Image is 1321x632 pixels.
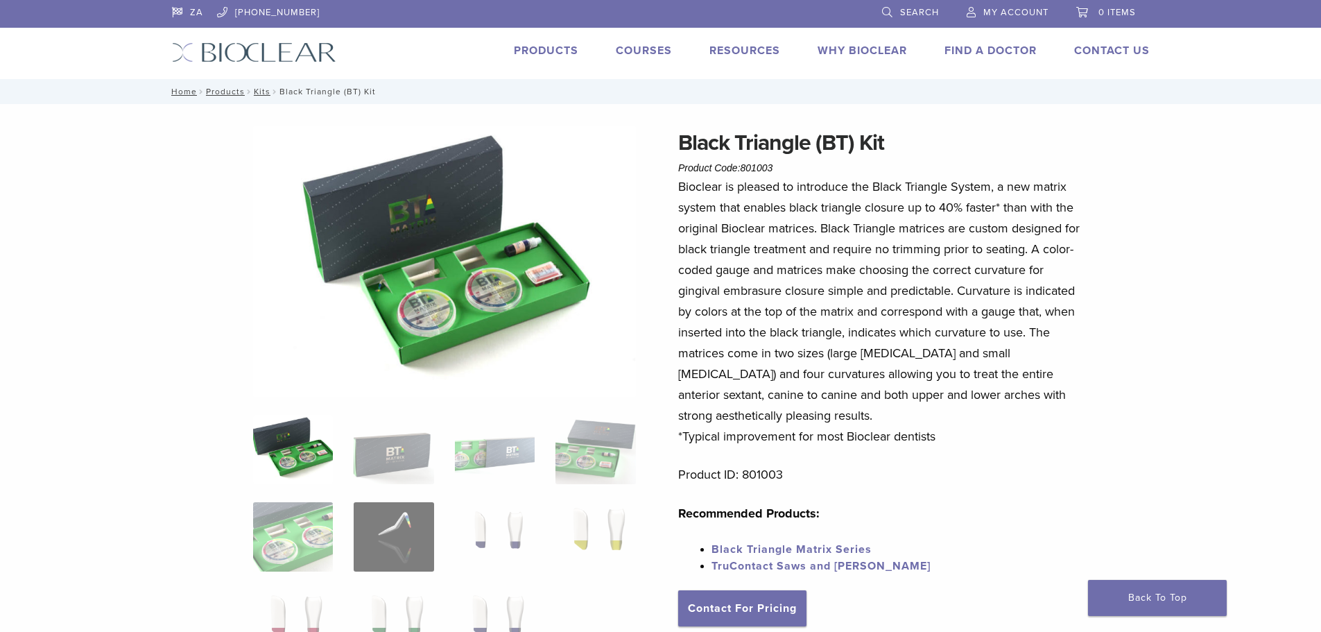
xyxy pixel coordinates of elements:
[741,162,773,173] span: 801003
[555,415,635,484] img: Black Triangle (BT) Kit - Image 4
[678,590,806,626] a: Contact For Pricing
[253,415,333,484] img: Intro-Black-Triangle-Kit-6-Copy-e1548792917662-324x324.jpg
[455,502,535,572] img: Black Triangle (BT) Kit - Image 7
[167,87,197,96] a: Home
[678,162,772,173] span: Product Code:
[1098,7,1136,18] span: 0 items
[678,176,1086,447] p: Bioclear is pleased to introduce the Black Triangle System, a new matrix system that enables blac...
[555,502,635,572] img: Black Triangle (BT) Kit - Image 8
[206,87,245,96] a: Products
[711,543,872,556] a: Black Triangle Matrix Series
[172,42,336,62] img: Bioclear
[678,506,820,521] strong: Recommended Products:
[253,502,333,572] img: Black Triangle (BT) Kit - Image 5
[944,44,1037,58] a: Find A Doctor
[1074,44,1150,58] a: Contact Us
[709,44,780,58] a: Resources
[711,559,931,573] a: TruContact Saws and [PERSON_NAME]
[270,88,279,95] span: /
[514,44,578,58] a: Products
[1088,580,1227,616] a: Back To Top
[455,415,535,484] img: Black Triangle (BT) Kit - Image 3
[162,79,1160,104] nav: Black Triangle (BT) Kit
[678,464,1086,485] p: Product ID: 801003
[616,44,672,58] a: Courses
[678,126,1086,160] h1: Black Triangle (BT) Kit
[354,415,433,484] img: Black Triangle (BT) Kit - Image 2
[354,502,433,572] img: Black Triangle (BT) Kit - Image 6
[818,44,907,58] a: Why Bioclear
[254,87,270,96] a: Kits
[900,7,939,18] span: Search
[197,88,206,95] span: /
[245,88,254,95] span: /
[983,7,1048,18] span: My Account
[253,126,636,397] img: Intro Black Triangle Kit-6 - Copy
